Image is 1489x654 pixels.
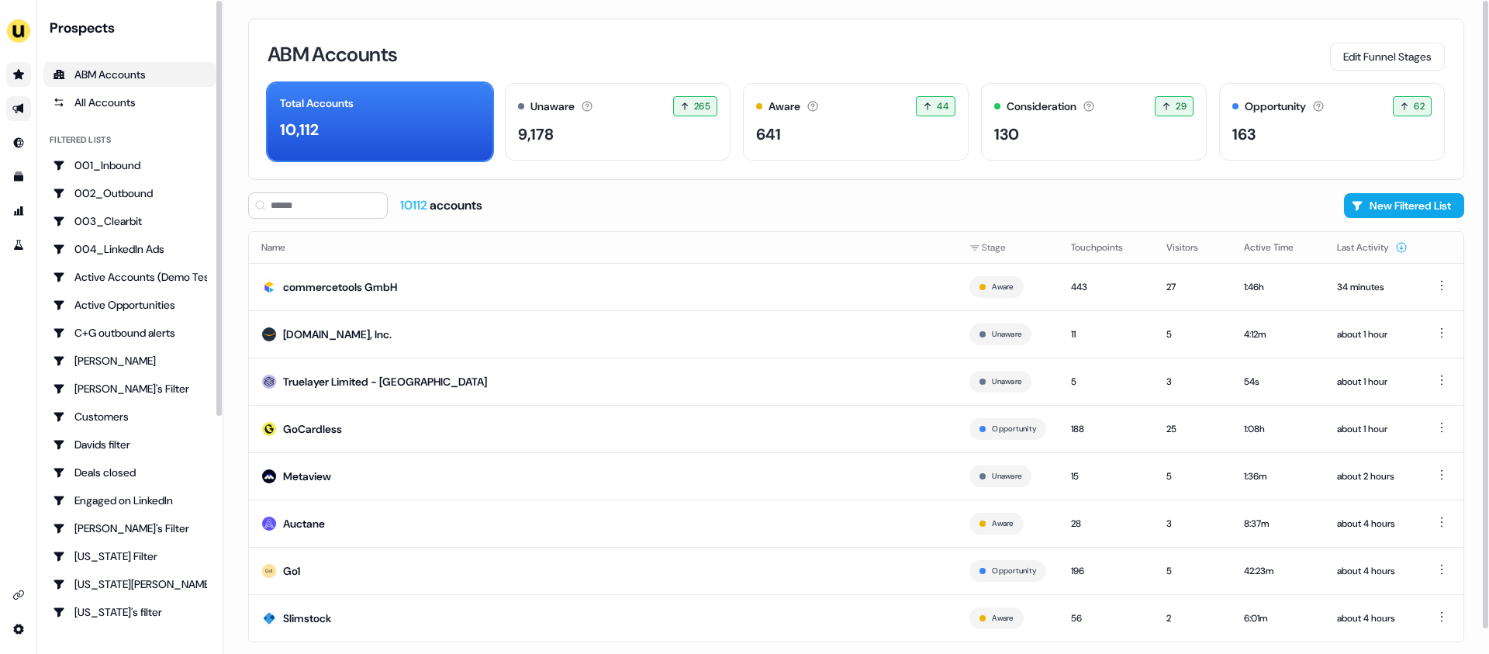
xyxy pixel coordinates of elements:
[1244,563,1312,579] div: 42:23m
[6,62,31,87] a: Go to prospects
[53,95,207,110] div: All Accounts
[43,572,216,597] a: Go to Georgia Slack
[53,269,207,285] div: Active Accounts (Demo Test)
[43,209,216,234] a: Go to 003_Clearbit
[1071,374,1142,389] div: 5
[53,213,207,229] div: 003_Clearbit
[53,604,207,620] div: [US_STATE]'s filter
[43,600,216,625] a: Go to Georgia's filter
[53,325,207,341] div: C+G outbound alerts
[283,374,487,389] div: Truelayer Limited - [GEOGRAPHIC_DATA]
[1244,327,1312,342] div: 4:12m
[6,617,31,642] a: Go to integrations
[50,19,216,37] div: Prospects
[1337,611,1408,626] div: about 4 hours
[1245,99,1306,115] div: Opportunity
[50,133,111,147] div: Filtered lists
[53,67,207,82] div: ABM Accounts
[53,381,207,396] div: [PERSON_NAME]'s Filter
[53,548,207,564] div: [US_STATE] Filter
[43,376,216,401] a: Go to Charlotte's Filter
[43,432,216,457] a: Go to Davids filter
[992,564,1036,578] button: Opportunity
[249,232,957,263] th: Name
[53,409,207,424] div: Customers
[1232,123,1256,146] div: 163
[937,99,948,114] span: 44
[43,460,216,485] a: Go to Deals closed
[53,465,207,480] div: Deals closed
[992,611,1013,625] button: Aware
[756,123,781,146] div: 641
[53,157,207,173] div: 001_Inbound
[1071,611,1142,626] div: 56
[1244,421,1312,437] div: 1:08h
[283,611,331,626] div: Slimstock
[53,185,207,201] div: 002_Outbound
[1344,193,1464,218] button: New Filtered List
[1166,327,1219,342] div: 5
[1071,327,1142,342] div: 11
[1244,279,1312,295] div: 1:46h
[1071,563,1142,579] div: 196
[268,44,397,64] h3: ABM Accounts
[1071,516,1142,531] div: 28
[769,99,800,115] div: Aware
[1071,234,1142,261] button: Touchpoints
[1337,374,1408,389] div: about 1 hour
[1166,469,1219,484] div: 5
[1337,234,1408,261] button: Last Activity
[1166,421,1219,437] div: 25
[1244,374,1312,389] div: 54s
[43,488,216,513] a: Go to Engaged on LinkedIn
[1244,611,1312,626] div: 6:01m
[43,153,216,178] a: Go to 001_Inbound
[280,118,319,141] div: 10,112
[1166,563,1219,579] div: 5
[1244,516,1312,531] div: 8:37m
[6,583,31,607] a: Go to integrations
[6,233,31,258] a: Go to experiments
[53,353,207,369] div: [PERSON_NAME]
[1166,374,1219,389] div: 3
[992,280,1013,294] button: Aware
[1414,99,1425,114] span: 62
[400,197,482,214] div: accounts
[992,327,1021,341] button: Unaware
[1337,327,1408,342] div: about 1 hour
[1330,43,1445,71] button: Edit Funnel Stages
[6,96,31,121] a: Go to outbound experience
[1166,516,1219,531] div: 3
[283,516,325,531] div: Auctane
[43,292,216,317] a: Go to Active Opportunities
[992,375,1021,389] button: Unaware
[283,279,397,295] div: commercetools GmbH
[1071,279,1142,295] div: 443
[1244,234,1312,261] button: Active Time
[1244,469,1312,484] div: 1:36m
[1071,469,1142,484] div: 15
[43,404,216,429] a: Go to Customers
[694,99,710,114] span: 265
[400,197,430,213] span: 10112
[1166,279,1219,295] div: 27
[518,123,554,146] div: 9,178
[283,421,342,437] div: GoCardless
[283,327,392,342] div: [DOMAIN_NAME], Inc.
[43,516,216,541] a: Go to Geneviève's Filter
[283,563,300,579] div: Go1
[1337,279,1408,295] div: 34 minutes
[1337,421,1408,437] div: about 1 hour
[53,576,207,592] div: [US_STATE][PERSON_NAME]
[53,241,207,257] div: 004_LinkedIn Ads
[1337,563,1408,579] div: about 4 hours
[6,130,31,155] a: Go to Inbound
[1166,234,1217,261] button: Visitors
[43,237,216,261] a: Go to 004_LinkedIn Ads
[994,123,1019,146] div: 130
[1337,516,1408,531] div: about 4 hours
[6,164,31,189] a: Go to templates
[280,95,354,112] div: Total Accounts
[1166,611,1219,626] div: 2
[1176,99,1187,114] span: 29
